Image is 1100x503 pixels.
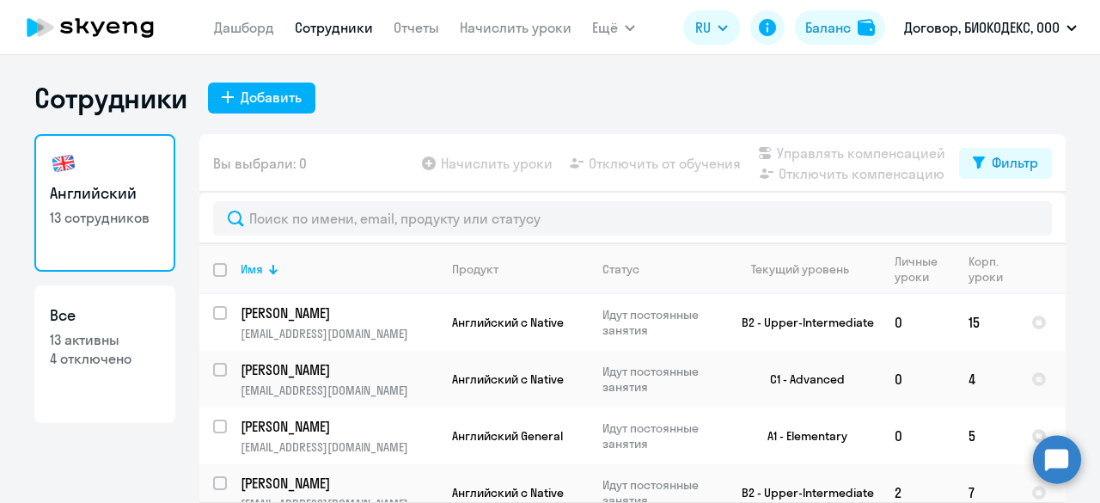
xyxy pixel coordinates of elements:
[50,208,160,227] p: 13 сотрудников
[969,254,1003,285] div: Корп. уроки
[695,17,711,38] span: RU
[452,261,498,277] div: Продукт
[602,364,720,395] p: Идут постоянные занятия
[895,254,938,285] div: Личные уроки
[721,408,881,464] td: A1 - Elementary
[460,19,571,36] a: Начислить уроки
[213,153,307,174] span: Вы выбрали: 0
[394,19,439,36] a: Отчеты
[452,485,564,500] span: Английский с Native
[955,351,1017,408] td: 4
[50,304,160,327] h3: Все
[34,81,187,115] h1: Сотрудники
[895,7,1085,48] button: Договор, БИОКОДЕКС, ООО
[241,360,437,379] a: [PERSON_NAME]
[592,17,618,38] span: Ещё
[241,304,437,322] a: [PERSON_NAME]
[881,351,955,408] td: 0
[959,148,1052,179] button: Фильтр
[858,19,875,36] img: balance
[735,261,880,277] div: Текущий уровень
[452,261,588,277] div: Продукт
[241,87,302,107] div: Добавить
[602,307,720,338] p: Идут постоянные занятия
[241,474,435,493] p: [PERSON_NAME]
[208,83,315,113] button: Добавить
[241,326,437,341] p: [EMAIL_ADDRESS][DOMAIN_NAME]
[241,261,437,277] div: Имя
[969,254,1017,285] div: Корп. уроки
[721,351,881,408] td: C1 - Advanced
[241,417,437,436] a: [PERSON_NAME]
[241,360,435,379] p: [PERSON_NAME]
[241,439,437,455] p: [EMAIL_ADDRESS][DOMAIN_NAME]
[721,294,881,351] td: B2 - Upper-Intermediate
[241,304,435,322] p: [PERSON_NAME]
[295,19,373,36] a: Сотрудники
[213,201,1052,236] input: Поиск по имени, email, продукту или статусу
[214,19,274,36] a: Дашборд
[602,261,639,277] div: Статус
[895,254,954,285] div: Личные уроки
[241,417,435,436] p: [PERSON_NAME]
[452,428,563,444] span: Английский General
[683,10,740,45] button: RU
[50,182,160,205] h3: Английский
[452,371,564,387] span: Английский с Native
[241,474,437,493] a: [PERSON_NAME]
[955,294,1017,351] td: 15
[602,420,720,451] p: Идут постоянные занятия
[992,152,1038,173] div: Фильтр
[34,134,175,272] a: Английский13 сотрудников
[904,17,1060,38] p: Договор, БИОКОДЕКС, ООО
[805,17,851,38] div: Баланс
[452,315,564,330] span: Английский с Native
[881,294,955,351] td: 0
[881,408,955,464] td: 0
[751,261,849,277] div: Текущий уровень
[602,261,720,277] div: Статус
[795,10,885,45] button: Балансbalance
[592,10,635,45] button: Ещё
[955,408,1017,464] td: 5
[50,150,77,177] img: english
[34,285,175,423] a: Все13 активны4 отключено
[50,330,160,349] p: 13 активны
[241,383,437,398] p: [EMAIL_ADDRESS][DOMAIN_NAME]
[50,349,160,368] p: 4 отключено
[241,261,263,277] div: Имя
